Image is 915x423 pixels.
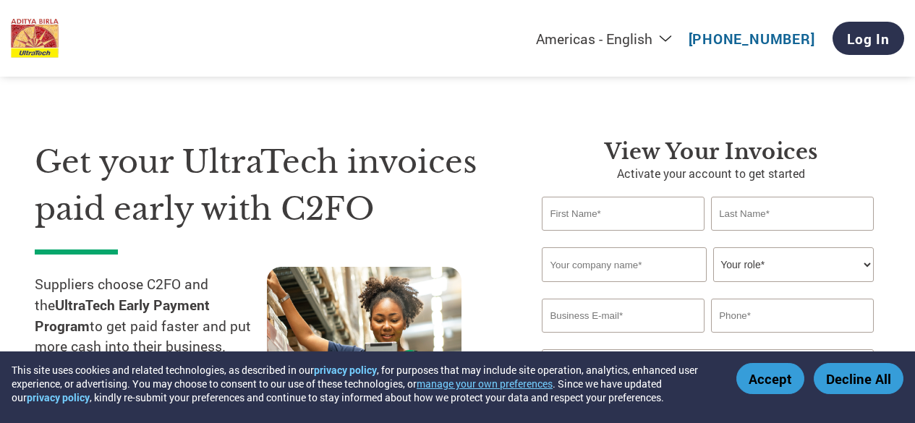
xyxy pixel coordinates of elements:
[35,296,210,335] strong: UltraTech Early Payment Program
[542,197,704,231] input: First Name*
[11,19,59,59] img: UltraTech
[711,299,873,333] input: Phone*
[542,334,704,343] div: Inavlid Email Address
[542,165,880,182] p: Activate your account to get started
[314,363,377,377] a: privacy policy
[267,267,461,409] img: supply chain worker
[814,363,903,394] button: Decline All
[27,390,90,404] a: privacy policy
[542,247,706,282] input: Your company name*
[542,232,704,242] div: Invalid first name or first name is too long
[12,363,715,404] div: This site uses cookies and related technologies, as described in our , for purposes that may incl...
[35,274,267,420] p: Suppliers choose C2FO and the to get paid faster and put more cash into their business. You selec...
[35,139,498,232] h1: Get your UltraTech invoices paid early with C2FO
[542,299,704,333] input: Invalid Email format
[711,334,873,343] div: Inavlid Phone Number
[713,247,873,282] select: Title/Role
[833,22,904,55] a: Log In
[542,139,880,165] h3: View Your Invoices
[542,283,873,293] div: Invalid company name or company name is too long
[417,377,553,390] button: manage your own preferences
[689,30,815,48] a: [PHONE_NUMBER]
[711,232,873,242] div: Invalid last name or last name is too long
[711,197,873,231] input: Last Name*
[736,363,804,394] button: Accept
